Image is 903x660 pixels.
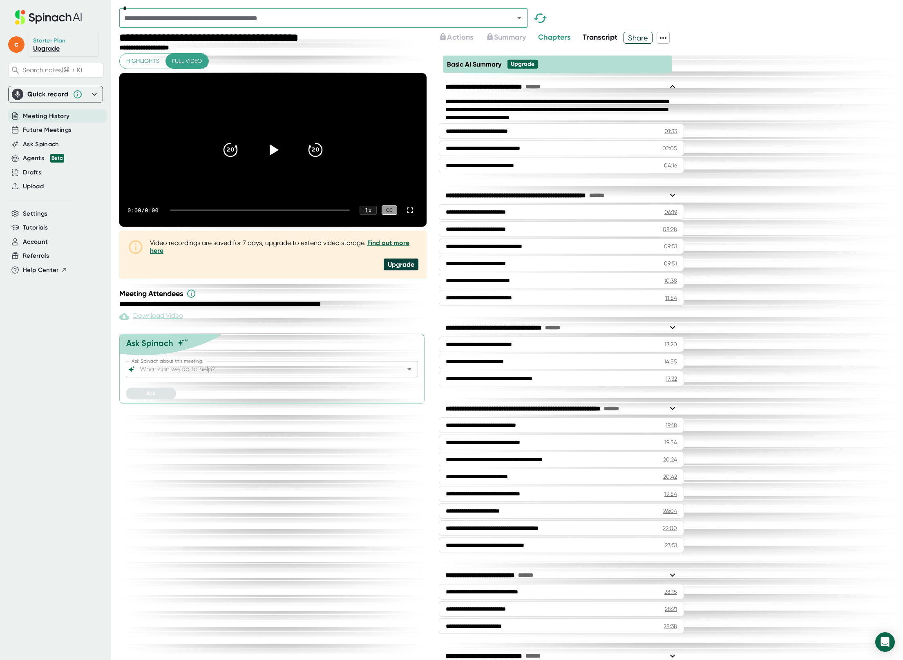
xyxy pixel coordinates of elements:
button: Upload [23,182,44,191]
button: Help Center [23,265,67,275]
span: Basic AI Summary [447,60,501,68]
span: Share [624,31,652,45]
button: Summary [486,32,526,43]
span: Full video [172,56,202,66]
div: 20:42 [663,473,677,481]
button: Drafts [23,168,41,177]
input: What can we do to help? [138,363,391,375]
div: Upgrade [511,60,534,68]
button: Open [404,363,415,375]
div: 19:54 [664,490,677,498]
button: Tutorials [23,223,48,232]
div: 0:00 / 0:00 [127,207,160,214]
button: Meeting History [23,111,69,121]
div: 08:28 [663,225,677,233]
div: Upgrade to access [486,32,538,44]
button: Settings [23,209,48,219]
span: Summary [494,33,526,42]
span: Transcript [583,33,618,42]
div: Beta [50,154,64,163]
div: 1 x [360,206,377,215]
button: Ask Spinach [23,140,59,149]
div: 20:24 [663,455,677,464]
div: 06:19 [664,208,677,216]
button: Future Meetings [23,125,72,135]
div: 28:38 [664,622,677,630]
span: Highlights [126,56,159,66]
button: Actions [439,32,473,43]
div: 14:55 [664,357,677,366]
div: 19:54 [664,438,677,446]
div: 26:04 [663,507,677,515]
div: CC [382,205,397,215]
span: Search notes (⌘ + K) [22,66,82,74]
div: Video recordings are saved for 7 days, upgrade to extend video storage. [150,239,418,254]
div: Meeting Attendees [119,289,429,299]
div: 11:54 [665,294,677,302]
button: Chapters [538,32,570,43]
div: 17:32 [666,375,677,383]
div: Quick record [27,90,69,98]
div: 09:51 [664,242,677,250]
div: 28:21 [665,605,677,613]
div: Upgrade to access [439,32,485,44]
a: Find out more here [150,239,409,254]
div: Agents [23,154,64,163]
div: 28:15 [664,588,677,596]
div: 04:16 [664,161,677,169]
div: Upgrade [384,259,418,270]
div: 02:05 [662,144,677,152]
button: Referrals [23,251,49,261]
div: 01:33 [664,127,677,135]
div: Paid feature [119,312,183,321]
button: Share [624,32,653,44]
div: 19:18 [666,421,677,429]
div: Quick record [12,86,99,103]
div: 10:38 [664,276,677,285]
div: Open Intercom Messenger [875,632,895,652]
div: 09:51 [664,259,677,268]
span: c [8,36,25,53]
div: 22:00 [663,524,677,532]
button: Ask [126,388,176,399]
div: Starter Plan [33,37,66,45]
span: Chapters [538,33,570,42]
button: Agents Beta [23,154,64,163]
span: Actions [447,33,473,42]
span: Help Center [23,265,59,275]
button: Highlights [120,54,166,69]
button: Account [23,237,48,247]
a: Upgrade [33,45,60,52]
button: Full video [165,54,208,69]
div: 23:51 [665,541,677,549]
span: Ask [146,390,156,397]
button: Open [514,12,525,24]
div: Ask Spinach [126,338,173,348]
div: 13:20 [664,340,677,348]
button: Transcript [583,32,618,43]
